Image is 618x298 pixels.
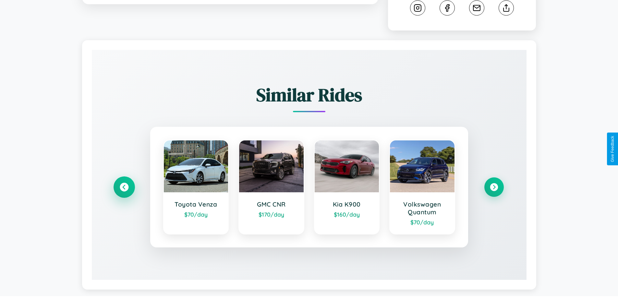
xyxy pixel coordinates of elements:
div: $ 70 /day [170,211,222,218]
a: Toyota Venza$70/day [163,140,229,234]
div: $ 70 /day [396,219,448,226]
h3: Volkswagen Quantum [396,200,448,216]
h3: Kia K900 [321,200,373,208]
a: GMC CNR$170/day [238,140,304,234]
a: Kia K900$160/day [314,140,380,234]
h2: Similar Rides [115,82,504,107]
div: $ 160 /day [321,211,373,218]
h3: GMC CNR [246,200,297,208]
div: $ 170 /day [246,211,297,218]
a: Volkswagen Quantum$70/day [389,140,455,234]
div: Give Feedback [610,136,615,162]
h3: Toyota Venza [170,200,222,208]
